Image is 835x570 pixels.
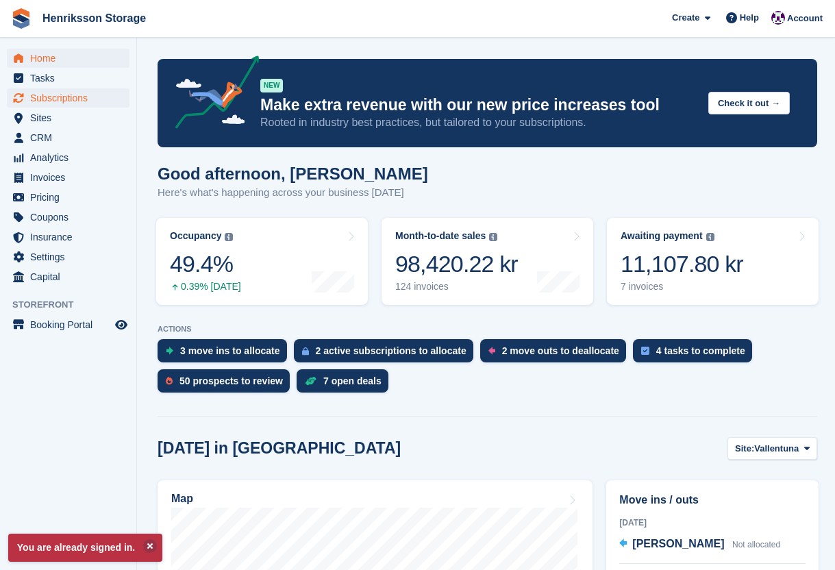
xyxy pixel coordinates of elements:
[7,188,129,207] a: menu
[30,108,112,127] span: Sites
[7,227,129,247] a: menu
[158,185,428,201] p: Here's what's happening across your business [DATE]
[7,49,129,68] a: menu
[619,517,806,529] div: [DATE]
[294,339,480,369] a: 2 active subscriptions to allocate
[170,230,221,242] div: Occupancy
[30,148,112,167] span: Analytics
[740,11,759,25] span: Help
[30,247,112,267] span: Settings
[480,339,633,369] a: 2 move outs to deallocate
[179,375,283,386] div: 50 prospects to review
[706,233,714,241] img: icon-info-grey-7440780725fd019a000dd9b08b2336e03edf1995a4989e88bcd33f0948082b44.svg
[260,95,697,115] p: Make extra revenue with our new price increases tool
[395,230,486,242] div: Month-to-date sales
[7,208,129,227] a: menu
[672,11,699,25] span: Create
[316,345,466,356] div: 2 active subscriptions to allocate
[395,250,518,278] div: 98,420.22 kr
[754,442,799,456] span: Vallentuna
[30,49,112,68] span: Home
[158,325,817,334] p: ACTIONS
[771,11,785,25] img: Joel Isaksson
[12,298,136,312] span: Storefront
[7,108,129,127] a: menu
[382,218,593,305] a: Month-to-date sales 98,420.22 kr 124 invoices
[607,218,819,305] a: Awaiting payment 11,107.80 kr 7 invoices
[632,538,724,549] span: [PERSON_NAME]
[30,128,112,147] span: CRM
[502,345,619,356] div: 2 move outs to deallocate
[7,128,129,147] a: menu
[8,534,162,562] p: You are already signed in.
[7,88,129,108] a: menu
[305,376,316,386] img: deal-1b604bf984904fb50ccaf53a9ad4b4a5d6e5aea283cecdc64d6e3604feb123c2.svg
[7,168,129,187] a: menu
[621,281,743,293] div: 7 invoices
[633,339,759,369] a: 4 tasks to complete
[787,12,823,25] span: Account
[30,315,112,334] span: Booking Portal
[302,347,309,356] img: active_subscription_to_allocate_icon-d502201f5373d7db506a760aba3b589e785aa758c864c3986d89f69b8ff3...
[30,227,112,247] span: Insurance
[113,317,129,333] a: Preview store
[488,347,495,355] img: move_outs_to_deallocate_icon-f764333ba52eb49d3ac5e1228854f67142a1ed5810a6f6cc68b1a99e826820c5.svg
[30,69,112,88] span: Tasks
[30,267,112,286] span: Capital
[641,347,649,355] img: task-75834270c22a3079a89374b754ae025e5fb1db73e45f91037f5363f120a921f8.svg
[37,7,151,29] a: Henriksson Storage
[619,536,780,554] a: [PERSON_NAME] Not allocated
[180,345,280,356] div: 3 move ins to allocate
[621,250,743,278] div: 11,107.80 kr
[158,164,428,183] h1: Good afternoon, [PERSON_NAME]
[171,493,193,505] h2: Map
[30,188,112,207] span: Pricing
[323,375,382,386] div: 7 open deals
[7,267,129,286] a: menu
[735,442,754,456] span: Site:
[30,168,112,187] span: Invoices
[7,69,129,88] a: menu
[7,247,129,267] a: menu
[166,347,173,355] img: move_ins_to_allocate_icon-fdf77a2bb77ea45bf5b3d319d69a93e2d87916cf1d5bf7949dd705db3b84f3ca.svg
[619,492,806,508] h2: Move ins / outs
[170,281,241,293] div: 0.39% [DATE]
[156,218,368,305] a: Occupancy 49.4% 0.39% [DATE]
[656,345,745,356] div: 4 tasks to complete
[158,439,401,458] h2: [DATE] in [GEOGRAPHIC_DATA]
[260,79,283,92] div: NEW
[7,315,129,334] a: menu
[727,437,817,460] button: Site: Vallentuna
[297,369,395,399] a: 7 open deals
[164,55,260,134] img: price-adjustments-announcement-icon-8257ccfd72463d97f412b2fc003d46551f7dbcb40ab6d574587a9cd5c0d94...
[621,230,703,242] div: Awaiting payment
[11,8,32,29] img: stora-icon-8386f47178a22dfd0bd8f6a31ec36ba5ce8667c1dd55bd0f319d3a0aa187defe.svg
[30,208,112,227] span: Coupons
[732,540,780,549] span: Not allocated
[30,88,112,108] span: Subscriptions
[7,148,129,167] a: menu
[708,92,790,114] button: Check it out →
[158,369,297,399] a: 50 prospects to review
[260,115,697,130] p: Rooted in industry best practices, but tailored to your subscriptions.
[166,377,173,385] img: prospect-51fa495bee0391a8d652442698ab0144808aea92771e9ea1ae160a38d050c398.svg
[225,233,233,241] img: icon-info-grey-7440780725fd019a000dd9b08b2336e03edf1995a4989e88bcd33f0948082b44.svg
[158,339,294,369] a: 3 move ins to allocate
[170,250,241,278] div: 49.4%
[489,233,497,241] img: icon-info-grey-7440780725fd019a000dd9b08b2336e03edf1995a4989e88bcd33f0948082b44.svg
[395,281,518,293] div: 124 invoices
